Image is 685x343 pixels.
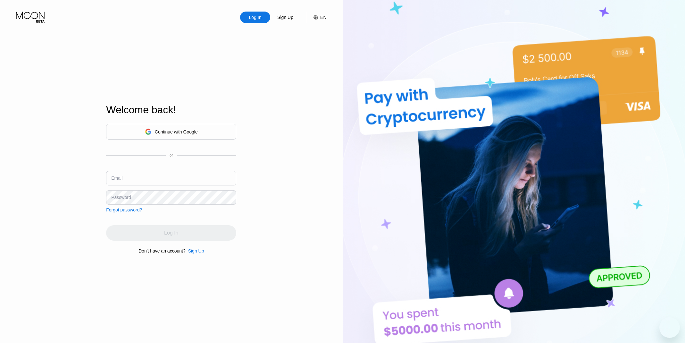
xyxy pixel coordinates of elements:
div: Welcome back! [106,104,236,116]
div: Forgot password? [106,207,142,212]
div: Continue with Google [155,129,198,134]
div: Sign Up [188,248,204,253]
div: Don't have an account? [138,248,186,253]
div: EN [307,12,326,23]
div: Sign Up [277,14,294,21]
div: Continue with Google [106,124,236,140]
iframe: Knapp för att öppna meddelandefönstret [659,317,680,338]
div: Sign Up [270,12,300,23]
div: EN [320,15,326,20]
div: Email [111,176,122,181]
div: Log In [248,14,262,21]
div: Password [111,195,131,200]
div: Sign Up [186,248,204,253]
div: or [170,153,173,158]
div: Log In [240,12,270,23]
